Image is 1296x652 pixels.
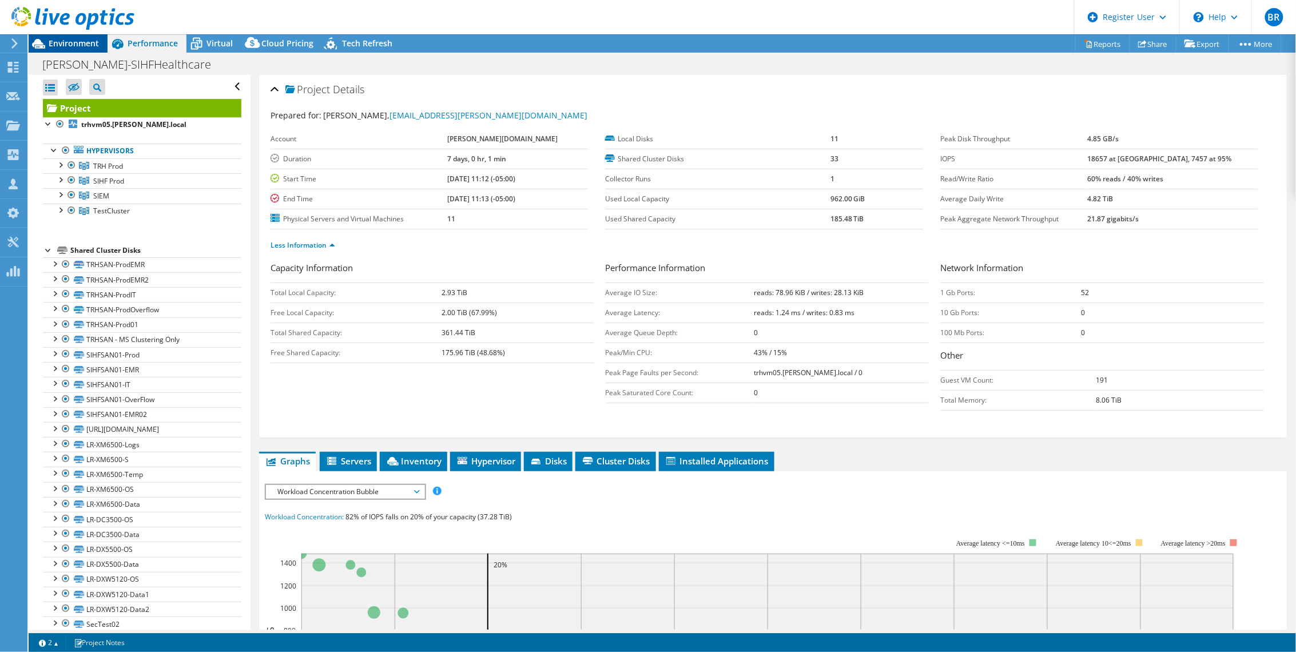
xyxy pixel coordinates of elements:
text: 800 [284,626,296,635]
label: Account [271,133,448,145]
a: LR-XM6500-Temp [43,467,241,482]
a: Project Notes [66,635,133,650]
b: [PERSON_NAME][DOMAIN_NAME] [448,134,558,144]
b: reads: 78.96 KiB / writes: 28.13 KiB [754,288,864,297]
a: LR-XM6500-Data [43,497,241,512]
label: Average Daily Write [940,193,1087,205]
a: LR-XM6500-Logs [43,437,241,452]
td: 1 Gb Ports: [940,283,1081,303]
a: Project [43,99,241,117]
label: Prepared for: [271,110,321,121]
b: reads: 1.24 ms / writes: 0.83 ms [754,308,854,317]
b: 185.48 TiB [830,214,864,224]
td: Peak Saturated Core Count: [606,383,754,403]
b: 33 [830,154,838,164]
b: 11 [448,214,456,224]
b: 60% reads / 40% writes [1087,174,1163,184]
span: TRH Prod [93,161,123,171]
td: Peak/Min CPU: [606,343,754,363]
label: End Time [271,193,448,205]
text: 1400 [280,558,296,568]
b: 361.44 TiB [442,328,475,337]
b: 962.00 GiB [830,194,865,204]
span: BR [1265,8,1283,26]
b: 2.00 TiB (67.99%) [442,308,497,317]
b: 11 [830,134,838,144]
a: TRH Prod [43,158,241,173]
a: LR-XM6500-S [43,452,241,467]
a: TRHSAN-Prod01 [43,317,241,332]
span: Workload Concentration Bubble [272,485,419,499]
a: LR-XM6500-OS [43,482,241,497]
a: TRHSAN-ProdEMR [43,257,241,272]
td: Total Memory: [940,390,1096,410]
a: trhvm05.[PERSON_NAME].local [43,117,241,132]
tspan: Average latency 10<=20ms [1056,539,1131,547]
a: TRHSAN-ProdEMR2 [43,272,241,287]
span: Servers [325,455,371,467]
span: Details [333,82,364,96]
label: Local Disks [605,133,830,145]
span: Graphs [265,455,310,467]
svg: \n [1194,12,1204,22]
span: SIHF Prod [93,176,124,186]
a: Reports [1075,35,1130,53]
b: 4.85 GB/s [1087,134,1119,144]
span: Environment [49,38,99,49]
a: [URL][DOMAIN_NAME] [43,422,241,437]
a: SIHFSAN01-IT [43,377,241,392]
a: SIHFSAN01-EMR [43,362,241,377]
tspan: Average latency <=10ms [956,539,1025,547]
a: SIHFSAN01-OverFlow [43,392,241,407]
span: Disks [530,455,567,467]
span: Workload Concentration: [265,512,344,522]
b: trhvm05.[PERSON_NAME].local / 0 [754,368,862,377]
span: Project [285,84,330,96]
span: Installed Applications [665,455,769,467]
b: [DATE] 11:12 (-05:00) [448,174,516,184]
td: Average Latency: [606,303,754,323]
span: Tech Refresh [342,38,392,49]
a: LR-DXW5120-Data1 [43,587,241,602]
label: Physical Servers and Virtual Machines [271,213,448,225]
a: SecTest02 [43,617,241,631]
span: Performance [128,38,178,49]
td: Total Shared Capacity: [271,323,442,343]
span: Inventory [385,455,442,467]
td: Average IO Size: [606,283,754,303]
b: 2.93 TiB [442,288,467,297]
td: Total Local Capacity: [271,283,442,303]
b: 43% / 15% [754,348,787,357]
a: SIHFSAN01-EMR02 [43,407,241,422]
label: IOPS [940,153,1087,165]
a: SIEM [43,188,241,203]
h3: Other [940,349,1264,364]
text: Average latency >20ms [1161,539,1226,547]
span: Virtual [206,38,233,49]
h3: Capacity Information [271,261,594,277]
a: TRHSAN - MS Clustering Only [43,332,241,347]
span: TestCluster [93,206,130,216]
b: 8.06 TiB [1096,395,1122,405]
b: 7 days, 0 hr, 1 min [448,154,507,164]
label: Used Local Capacity [605,193,830,205]
h3: Network Information [940,261,1264,277]
span: Cluster Disks [581,455,650,467]
label: Start Time [271,173,448,185]
a: SIHF Prod [43,173,241,188]
label: Used Shared Capacity [605,213,830,225]
b: trhvm05.[PERSON_NAME].local [81,120,186,129]
a: Hypervisors [43,144,241,158]
label: Shared Cluster Disks [605,153,830,165]
a: Less Information [271,240,335,250]
label: Peak Aggregate Network Throughput [940,213,1087,225]
text: 1000 [280,603,296,613]
td: Average Queue Depth: [606,323,754,343]
b: 52 [1081,288,1089,297]
h3: Performance Information [606,261,929,277]
td: Free Shared Capacity: [271,343,442,363]
span: Hypervisor [456,455,515,467]
div: Shared Cluster Disks [70,244,241,257]
b: 21.87 gigabits/s [1087,214,1139,224]
b: 0 [754,328,758,337]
